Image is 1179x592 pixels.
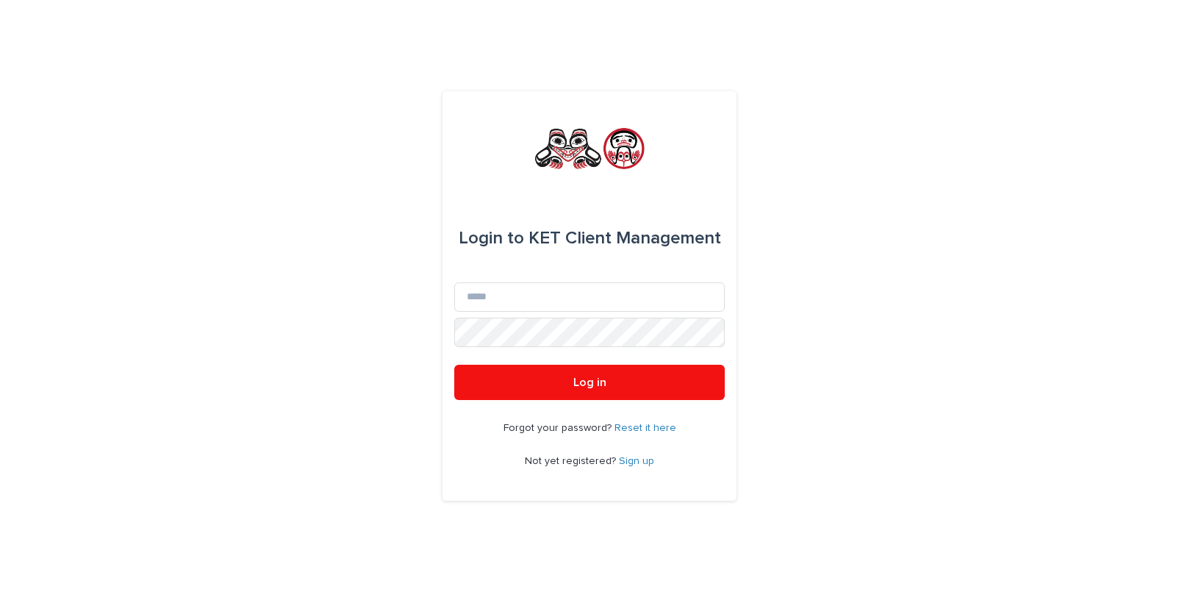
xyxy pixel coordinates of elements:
span: Login to [459,229,524,247]
a: Sign up [619,456,654,466]
button: Log in [454,365,725,400]
div: KET Client Management [459,218,721,259]
span: Log in [573,377,606,388]
a: Reset it here [614,423,676,433]
span: Not yet registered? [525,456,619,466]
img: rNyI97lYS1uoOg9yXW8k [533,126,646,171]
span: Forgot your password? [504,423,614,433]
